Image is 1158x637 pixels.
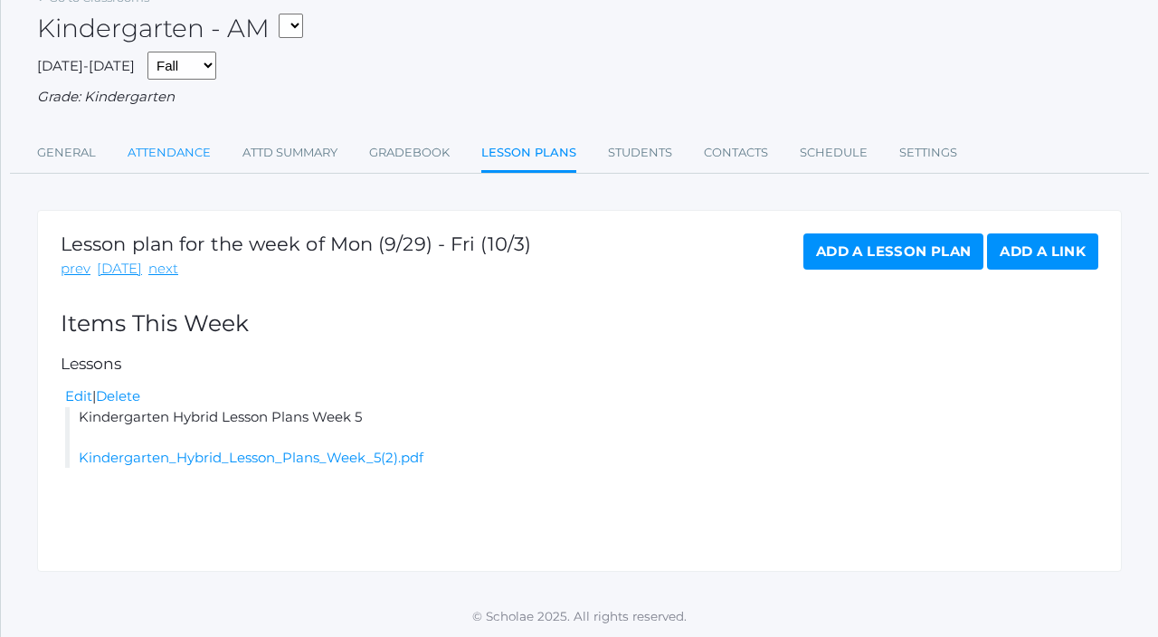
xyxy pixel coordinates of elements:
a: [DATE] [97,259,142,280]
a: Lesson Plans [481,135,576,174]
div: | [65,386,1098,407]
h2: Items This Week [61,311,1098,337]
a: General [37,135,96,171]
li: Kindergarten Hybrid Lesson Plans Week 5 [65,407,1098,469]
a: Edit [65,387,92,404]
a: Delete [96,387,140,404]
p: © Scholae 2025. All rights reserved. [1,607,1158,625]
a: Attendance [128,135,211,171]
a: Gradebook [369,135,450,171]
a: Add a Link [987,233,1098,270]
a: Contacts [704,135,768,171]
div: Grade: Kindergarten [37,87,1122,108]
a: Kindergarten_Hybrid_Lesson_Plans_Week_5(2).pdf [79,449,423,466]
a: prev [61,259,90,280]
a: Attd Summary [242,135,337,171]
h2: Kindergarten - AM [37,14,303,43]
a: Schedule [800,135,868,171]
a: Add a Lesson Plan [803,233,983,270]
h5: Lessons [61,356,1098,373]
h1: Lesson plan for the week of Mon (9/29) - Fri (10/3) [61,233,531,254]
a: Settings [899,135,957,171]
a: Students [608,135,672,171]
a: next [148,259,178,280]
span: [DATE]-[DATE] [37,57,135,74]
